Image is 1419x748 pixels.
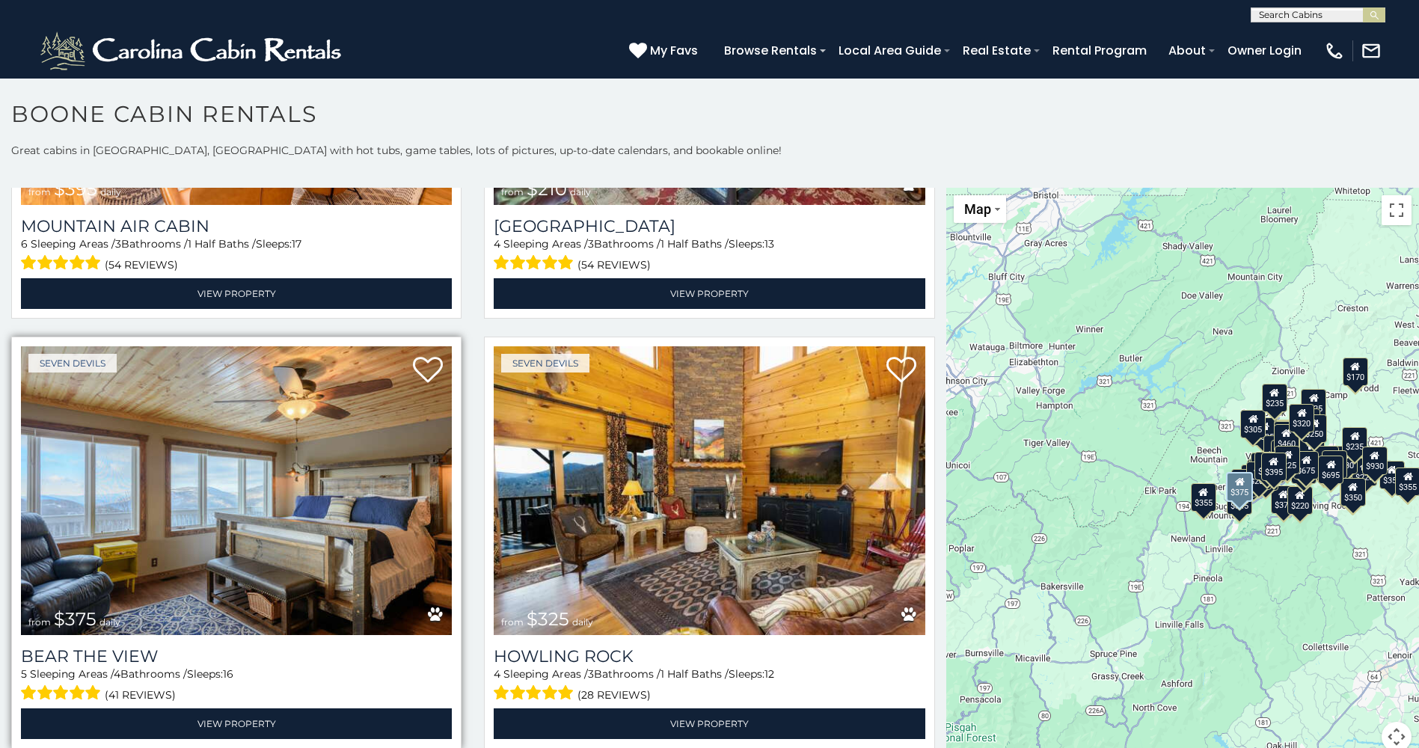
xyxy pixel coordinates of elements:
[1293,451,1319,479] div: $675
[1318,456,1343,484] div: $695
[577,685,651,705] span: (28 reviews)
[886,355,916,387] a: Add to favorites
[1301,389,1326,417] div: $525
[764,237,774,251] span: 13
[650,41,698,60] span: My Favs
[1220,37,1309,64] a: Owner Login
[494,646,925,666] a: Howling Rock
[494,346,925,635] a: Howling Rock from $325 daily
[1263,435,1289,464] div: $410
[413,355,443,387] a: Add to favorites
[21,278,452,309] a: View Property
[588,237,594,251] span: 3
[494,236,925,275] div: Sleeping Areas / Bathrooms / Sleeps:
[1342,358,1367,386] div: $170
[494,278,925,309] a: View Property
[1240,410,1266,438] div: $305
[21,346,452,635] img: Bear The View
[494,216,925,236] h3: Willow Valley View
[1274,420,1299,449] div: $360
[1045,37,1154,64] a: Rental Program
[1342,427,1367,456] div: $235
[501,186,524,197] span: from
[494,666,925,705] div: Sleeping Areas / Bathrooms / Sleeps:
[28,616,51,628] span: from
[588,667,594,681] span: 3
[494,667,500,681] span: 4
[1254,452,1280,480] div: $400
[1191,483,1216,512] div: $355
[494,216,925,236] a: [GEOGRAPHIC_DATA]
[21,346,452,635] a: Bear The View from $375 daily
[1275,446,1300,474] div: $225
[501,354,589,373] a: Seven Devils
[1361,40,1382,61] img: mail-regular-white.png
[1340,478,1366,506] div: $350
[105,685,176,705] span: (41 reviews)
[21,666,452,705] div: Sleeping Areas / Bathrooms / Sleeps:
[1332,446,1358,474] div: $230
[1226,472,1253,502] div: $375
[21,667,27,681] span: 5
[21,646,452,666] a: Bear The View
[964,201,991,217] span: Map
[1362,447,1388,475] div: $930
[1289,404,1314,432] div: $320
[100,186,121,197] span: daily
[292,237,301,251] span: 17
[1302,414,1327,443] div: $250
[717,37,824,64] a: Browse Rentals
[1324,40,1345,61] img: phone-regular-white.png
[501,616,524,628] span: from
[37,28,348,73] img: White-1-2.png
[28,186,51,197] span: from
[54,178,97,200] span: $395
[114,667,120,681] span: 4
[954,195,1006,223] button: Change map style
[572,616,593,628] span: daily
[21,237,28,251] span: 6
[1314,446,1339,474] div: $260
[1339,478,1364,506] div: $325
[1274,421,1299,450] div: $525
[21,236,452,275] div: Sleeping Areas / Bathrooms / Sleeps:
[21,216,452,236] a: Mountain Air Cabin
[1322,450,1347,479] div: $380
[764,667,774,681] span: 12
[661,237,729,251] span: 1 Half Baths /
[570,186,591,197] span: daily
[1273,424,1299,453] div: $460
[1270,485,1296,514] div: $375
[494,346,925,635] img: Howling Rock
[494,708,925,739] a: View Property
[1161,37,1213,64] a: About
[21,708,452,739] a: View Property
[115,237,121,251] span: 3
[1382,195,1412,225] button: Toggle fullscreen view
[527,178,567,200] span: $210
[28,354,117,373] a: Seven Devils
[1231,469,1257,497] div: $305
[188,237,256,251] span: 1 Half Baths /
[1379,461,1405,489] div: $355
[99,616,120,628] span: daily
[105,255,178,275] span: (54 reviews)
[1261,384,1287,412] div: $235
[577,255,651,275] span: (54 reviews)
[831,37,948,64] a: Local Area Guide
[527,608,569,630] span: $325
[1271,440,1296,468] div: $451
[494,237,500,251] span: 4
[629,41,702,61] a: My Favs
[1287,486,1313,515] div: $220
[1261,453,1287,481] div: $395
[661,667,729,681] span: 1 Half Baths /
[223,667,233,681] span: 16
[955,37,1038,64] a: Real Estate
[54,608,96,630] span: $375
